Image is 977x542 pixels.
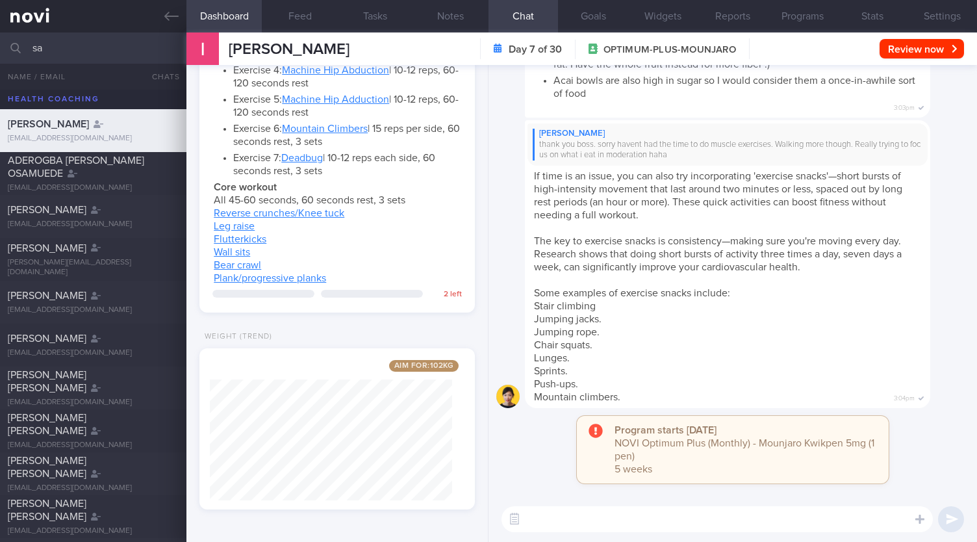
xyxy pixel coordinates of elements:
span: Stair climbing [534,301,596,311]
span: Push-ups. [534,379,578,389]
span: Jumping jacks. [534,314,602,324]
div: 2 left [429,290,462,300]
span: [PERSON_NAME] [PERSON_NAME] [8,413,86,436]
div: [EMAIL_ADDRESS][DOMAIN_NAME] [8,305,179,315]
span: ADEROGBA [PERSON_NAME] OSAMUEDE [8,155,144,179]
button: Chats [134,64,186,90]
span: [PERSON_NAME] [8,333,86,344]
div: [EMAIL_ADDRESS][DOMAIN_NAME] [8,526,179,536]
a: Leg raise [214,221,255,231]
span: Jumping rope. [534,327,600,337]
span: [PERSON_NAME] [PERSON_NAME] [8,456,86,479]
span: [PERSON_NAME] [8,119,89,129]
span: Sprints. [534,366,568,376]
li: Exercise 4: | 10-12 reps, 60-120 seconds rest [233,60,461,90]
a: Flutterkicks [214,234,266,244]
span: Some examples of exercise snacks include: [534,288,730,298]
div: [EMAIL_ADDRESS][DOMAIN_NAME] [8,134,179,144]
a: Plank/progressive planks [214,273,326,283]
span: Chair squats. [534,340,592,350]
a: Bear crawl [214,260,261,270]
a: Wall sits [214,247,250,257]
a: Deadbug [281,153,323,163]
li: Acai bowls are also high in sugar so I would consider them a once-in-awhile sort of food [553,71,921,100]
button: Review now [880,39,964,58]
span: [PERSON_NAME] [8,205,86,215]
span: Mountain climbers. [534,392,620,402]
span: [PERSON_NAME] [PERSON_NAME] [8,498,86,522]
a: Machine Hip Abduction [282,65,389,75]
span: 3:04pm [894,391,915,403]
span: Lunges. [534,353,570,363]
div: [PERSON_NAME][EMAIL_ADDRESS][DOMAIN_NAME] [8,258,179,277]
div: [EMAIL_ADDRESS][DOMAIN_NAME] [8,183,179,193]
div: thank you boss. sorry havent had the time to do muscle exercises. Walking more though. Really try... [533,140,922,161]
span: [PERSON_NAME] [8,290,86,301]
span: The key to exercise snacks is consistency—making sure you're moving every day. Research shows tha... [534,236,902,272]
div: [EMAIL_ADDRESS][DOMAIN_NAME] [8,398,179,407]
div: [EMAIL_ADDRESS][DOMAIN_NAME] [8,441,179,450]
a: Reverse crunches/Knee tuck [214,208,344,218]
span: 3:03pm [894,100,915,112]
span: OPTIMUM-PLUS-MOUNJARO [603,44,736,57]
span: NOVI Optimum Plus (Monthly) - Mounjaro Kwikpen 5mg (1 pen) [615,438,874,461]
a: Mountain Climbers [282,123,368,134]
span: [PERSON_NAME] [PERSON_NAME] [8,370,86,393]
div: Weight (Trend) [199,332,272,342]
div: [EMAIL_ADDRESS][DOMAIN_NAME] [8,220,179,229]
div: [EMAIL_ADDRESS][DOMAIN_NAME] [8,484,179,493]
span: [PERSON_NAME] [8,243,86,253]
span: Aim for: 102 kg [389,360,459,372]
div: [PERSON_NAME] [533,129,922,139]
span: 5 weeks [615,464,652,474]
li: Exercise 5: | 10-12 reps, 60-120 seconds rest [233,90,461,119]
span: If time is an issue, you can also try incorporating 'exercise snacks'—short bursts of high-intens... [534,171,902,220]
strong: Core workout [214,182,277,192]
li: Exercise 6: | 15 reps per side, 60 seconds rest, 3 sets [233,119,461,148]
div: [EMAIL_ADDRESS][DOMAIN_NAME] [8,348,179,358]
span: [PERSON_NAME] [229,42,349,57]
strong: Program starts [DATE] [615,425,717,435]
a: Machine Hip Adduction [282,94,389,105]
strong: Day 7 of 30 [509,43,562,56]
li: Exercise 7: | 10-12 reps each side, 60 seconds rest, 3 sets [233,148,461,177]
span: All 45-60 seconds, 60 seconds rest, 3 sets [214,195,405,205]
